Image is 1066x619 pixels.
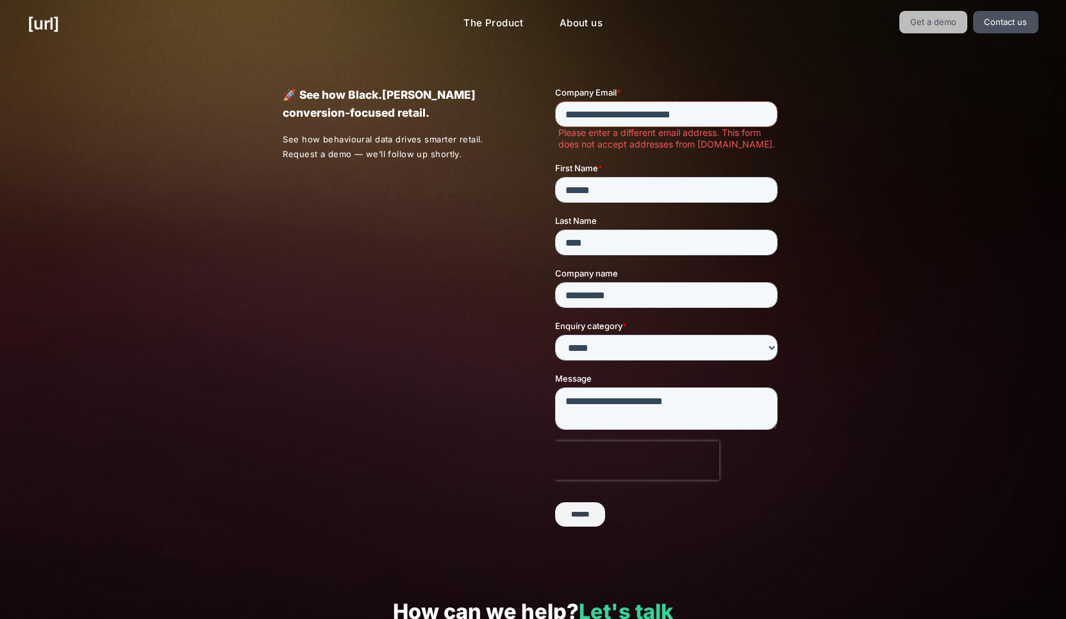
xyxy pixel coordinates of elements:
a: Get a demo [899,11,968,33]
a: Contact us [973,11,1038,33]
a: The Product [453,11,534,36]
p: See how behavioural data drives smarter retail. Request a demo — we’ll follow up shortly. [283,132,511,162]
iframe: Form 1 [555,86,783,539]
p: 🚀 See how Black.[PERSON_NAME] conversion-focused retail. [283,86,510,122]
a: [URL] [28,11,59,36]
a: About us [549,11,613,36]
